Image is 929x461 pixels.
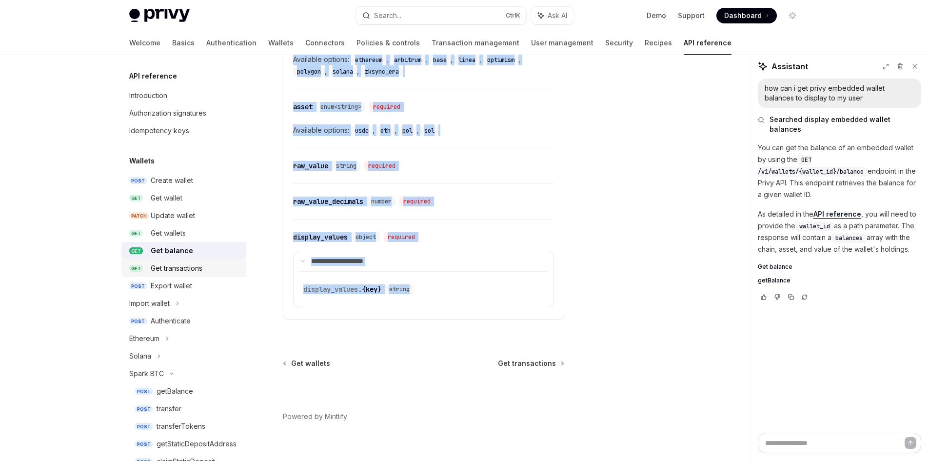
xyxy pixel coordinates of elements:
[483,54,522,65] div: ,
[129,350,151,362] div: Solana
[364,161,399,171] div: required
[303,285,362,294] span: display_values.
[121,207,246,224] a: PATCHUpdate wallet
[151,192,182,204] div: Get wallet
[135,423,153,430] span: POST
[371,198,392,205] span: number
[835,234,863,242] span: balances
[785,8,800,23] button: Toggle dark mode
[206,31,257,55] a: Authentication
[129,155,155,167] h5: Wallets
[157,421,205,432] div: transferTokens
[361,67,403,77] code: zksync_era
[293,67,325,77] code: polygon
[351,54,390,65] div: ,
[320,103,361,111] span: enum<string>
[129,90,167,101] div: Introduction
[645,31,672,55] a: Recipes
[770,115,921,134] span: Searched display embedded wallet balances
[121,87,246,104] a: Introduction
[129,70,177,82] h5: API reference
[129,230,143,237] span: GET
[121,242,246,260] a: GETGet balance
[129,247,143,255] span: GET
[351,55,386,65] code: ethereum
[303,284,381,294] div: {key}
[329,65,361,77] div: ,
[724,11,762,20] span: Dashboard
[157,403,181,415] div: transfer
[305,31,345,55] a: Connectors
[799,222,830,230] span: wallet_id
[684,31,731,55] a: API reference
[129,107,206,119] div: Authorization signatures
[121,260,246,277] a: GETGet transactions
[121,435,246,453] a: POSTgetStaticDepositAddress
[129,265,143,272] span: GET
[293,102,313,112] div: asset
[336,162,356,170] span: string
[765,83,914,103] div: how can i get privy embedded wallet balances to display to my user
[293,161,328,171] div: raw_value
[758,115,921,134] button: Searched display embedded wallet balances
[771,60,808,72] span: Assistant
[151,262,202,274] div: Get transactions
[420,126,438,136] code: sol
[129,333,159,344] div: Ethereum
[758,277,921,284] a: getBalance
[151,280,192,292] div: Export wallet
[121,400,246,418] a: POSTtransfer
[293,65,329,77] div: ,
[157,385,193,397] div: getBalance
[429,55,451,65] code: base
[647,11,666,20] a: Demo
[121,277,246,295] a: POSTExport wallet
[151,315,191,327] div: Authenticate
[293,197,363,206] div: raw_value_decimals
[506,12,520,20] span: Ctrl K
[129,318,147,325] span: POST
[293,124,554,136] div: Available options:
[432,31,519,55] a: Transaction management
[351,126,373,136] code: usdc
[498,359,556,368] span: Get transactions
[129,9,190,22] img: light logo
[389,285,410,293] span: string
[605,31,633,55] a: Security
[905,437,916,449] button: Send message
[129,31,160,55] a: Welcome
[483,55,518,65] code: optimism
[291,359,330,368] span: Get wallets
[376,124,398,136] div: ,
[135,405,153,413] span: POST
[351,124,376,136] div: ,
[376,126,395,136] code: eth
[716,8,777,23] a: Dashboard
[531,31,593,55] a: User management
[455,55,479,65] code: linea
[129,368,164,380] div: Spark BTC
[268,31,294,55] a: Wallets
[758,263,792,271] span: Get balance
[121,122,246,140] a: Idempotency keys
[813,210,861,219] a: API reference
[121,224,246,242] a: GETGet wallets
[398,126,416,136] code: pol
[678,11,705,20] a: Support
[429,54,455,65] div: ,
[129,195,143,202] span: GET
[390,55,425,65] code: arbitrum
[121,418,246,435] a: POSTtransferTokens
[758,156,864,176] span: GET /v1/wallets/{wallet_id}/balance
[129,298,170,309] div: Import wallet
[758,277,791,284] span: getBalance
[121,312,246,330] a: POSTAuthenticate
[356,7,526,24] button: Search...CtrlK
[129,177,147,184] span: POST
[151,175,193,186] div: Create wallet
[293,54,554,77] div: Available options:
[172,31,195,55] a: Basics
[121,104,246,122] a: Authorization signatures
[758,208,921,255] p: As detailed in the , you will need to provide the as a path parameter. The response will contain ...
[129,282,147,290] span: POST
